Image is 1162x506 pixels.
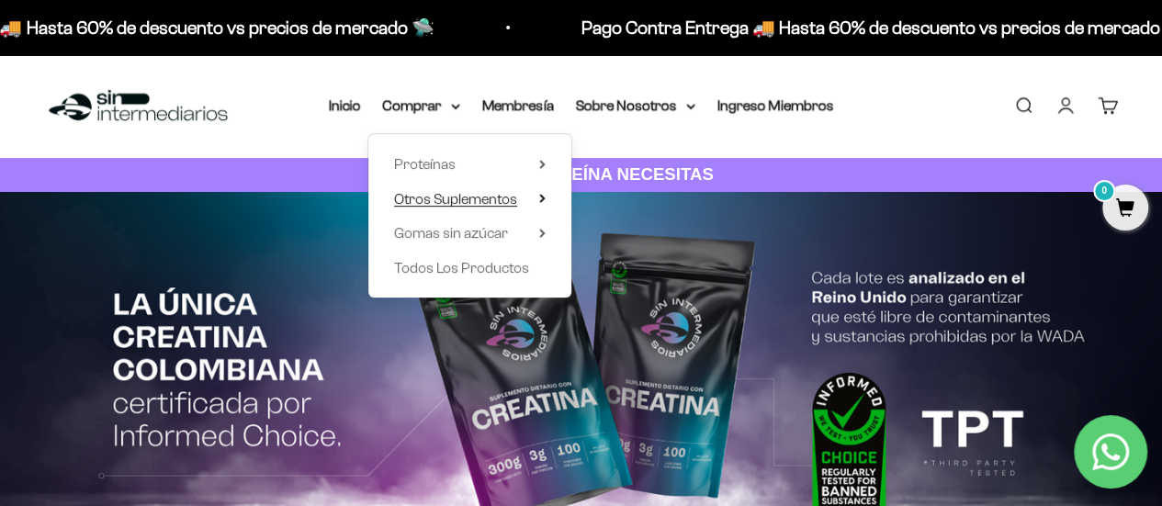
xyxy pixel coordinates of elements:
span: Todos Los Productos [394,260,529,275]
a: Todos Los Productos [394,256,546,280]
a: 0 [1102,199,1148,219]
strong: CUANTA PROTEÍNA NECESITAS [448,164,714,184]
summary: Gomas sin azúcar [394,221,546,245]
summary: Comprar [383,94,460,118]
mark: 0 [1093,180,1115,202]
a: Inicio [329,97,361,113]
span: Gomas sin azúcar [394,225,508,241]
summary: Proteínas [394,152,546,176]
a: Ingreso Miembros [717,97,834,113]
a: Membresía [482,97,554,113]
span: Proteínas [394,156,456,172]
span: Otros Suplementos [394,191,517,207]
summary: Sobre Nosotros [576,94,695,118]
summary: Otros Suplementos [394,187,546,211]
